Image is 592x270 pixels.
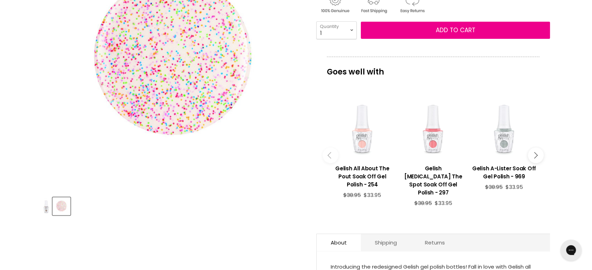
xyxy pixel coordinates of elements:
[53,198,70,214] img: Gelish Lots Of Dots Soak Off Gel Polish - 952
[472,164,536,180] h3: Gelish A-Lister Soak Off Gel Polish - 969
[316,21,357,39] select: Quantity
[401,159,465,200] a: View product:Gelish Beauty Marks The Spot Soak Off Gel Polish - 297
[414,199,432,207] span: $38.95
[364,191,381,199] span: $33.95
[327,57,539,80] p: Goes well with
[43,198,50,214] img: Gelish Lots Of Dots Soak Off Gel Polish - 952
[485,183,503,191] span: $38.95
[42,197,50,215] button: Gelish Lots Of Dots Soak Off Gel Polish - 952
[361,22,550,39] button: Add to cart
[436,26,475,34] span: Add to cart
[330,159,394,192] a: View product:Gelish All About The Pout Soak Off Gel Polish - 254
[401,164,465,197] h3: Gelish [MEDICAL_DATA] The Spot Soak Off Gel Polish - 297
[434,199,452,207] span: $33.95
[505,183,523,191] span: $33.95
[472,159,536,184] a: View product:Gelish A-Lister Soak Off Gel Polish - 969
[557,237,585,263] iframe: Gorgias live chat messenger
[317,234,361,251] a: About
[361,234,411,251] a: Shipping
[411,234,459,251] a: Returns
[330,164,394,189] h3: Gelish All About The Pout Soak Off Gel Polish - 254
[41,195,305,215] div: Product thumbnails
[343,191,361,199] span: $38.95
